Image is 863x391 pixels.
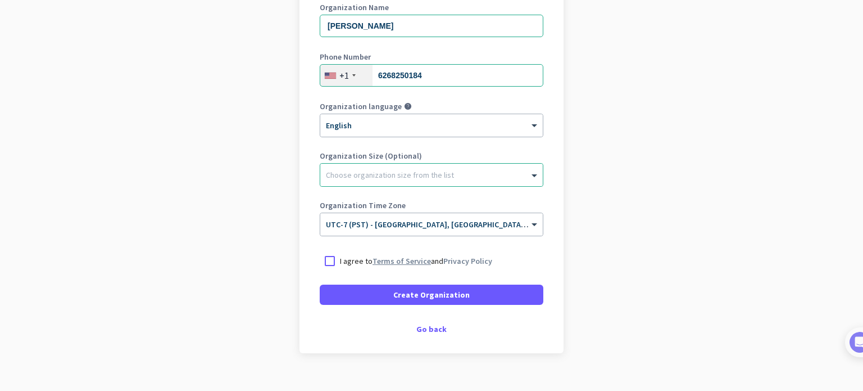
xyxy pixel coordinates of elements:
[320,201,543,209] label: Organization Time Zone
[404,102,412,110] i: help
[320,53,543,61] label: Phone Number
[443,256,492,266] a: Privacy Policy
[320,285,543,305] button: Create Organization
[320,102,402,110] label: Organization language
[340,255,492,267] p: I agree to and
[373,256,431,266] a: Terms of Service
[320,152,543,160] label: Organization Size (Optional)
[320,325,543,333] div: Go back
[320,64,543,87] input: 201-555-0123
[320,15,543,37] input: What is the name of your organization?
[393,289,470,300] span: Create Organization
[339,70,349,81] div: +1
[320,3,543,11] label: Organization Name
